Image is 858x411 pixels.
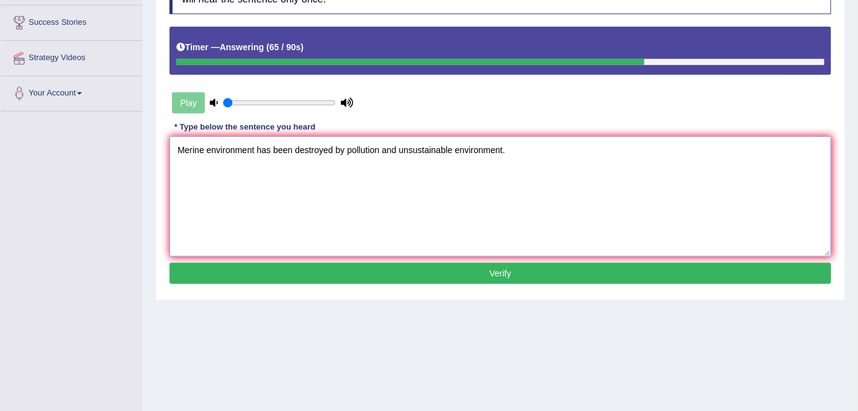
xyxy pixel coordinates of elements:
[301,42,304,52] b: )
[220,42,264,52] b: Answering
[266,42,269,52] b: (
[269,42,301,52] b: 65 / 90s
[1,6,142,37] a: Success Stories
[1,41,142,72] a: Strategy Videos
[169,263,831,284] button: Verify
[169,122,320,133] div: * Type below the sentence you heard
[176,43,304,52] h5: Timer —
[1,76,142,107] a: Your Account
